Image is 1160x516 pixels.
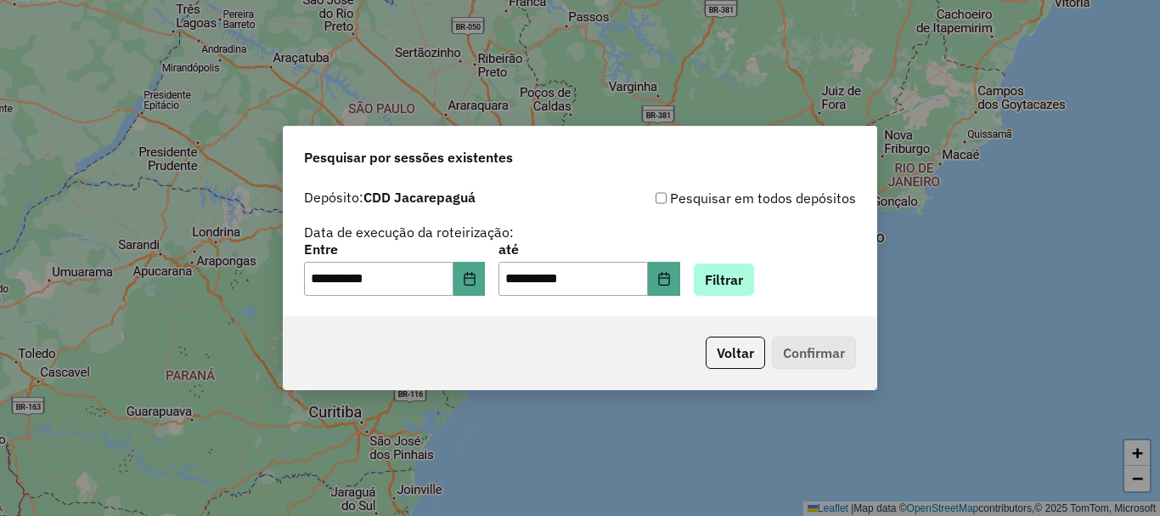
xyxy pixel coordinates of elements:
span: Pesquisar por sessões existentes [304,147,513,167]
strong: CDD Jacarepaguá [363,189,476,206]
div: Pesquisar em todos depósitos [580,188,856,208]
button: Voltar [706,337,765,369]
label: até [498,239,679,259]
button: Choose Date [648,262,680,296]
label: Depósito: [304,187,476,207]
label: Data de execução da roteirização: [304,222,514,242]
label: Entre [304,239,485,259]
button: Choose Date [453,262,486,296]
button: Filtrar [694,264,754,296]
